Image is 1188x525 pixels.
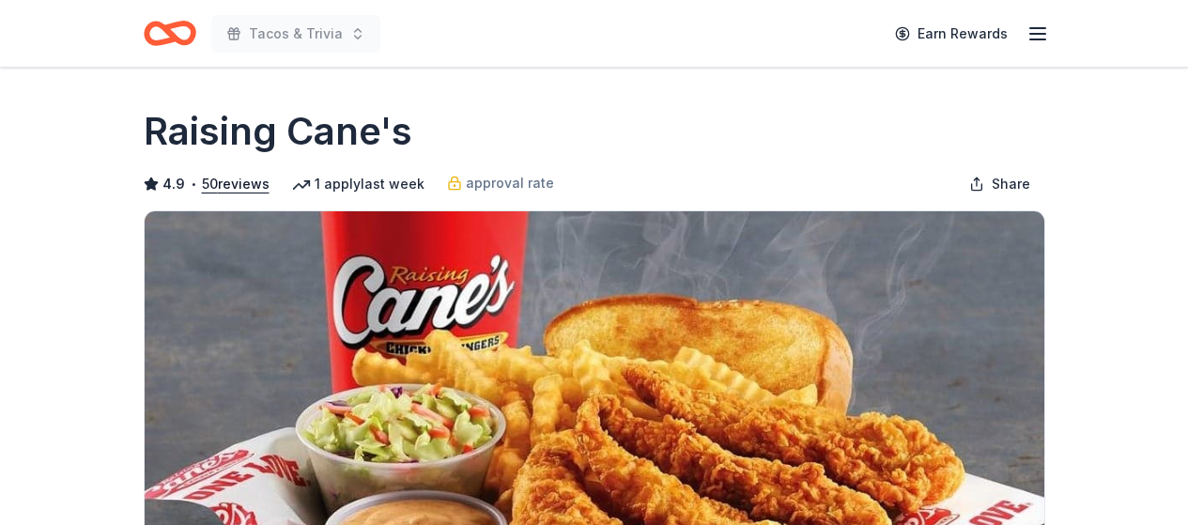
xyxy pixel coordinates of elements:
h1: Raising Cane's [144,105,412,158]
span: approval rate [466,172,554,194]
div: 1 apply last week [292,173,424,195]
button: Share [954,165,1045,203]
a: Earn Rewards [884,17,1019,51]
span: • [190,177,196,192]
button: 50reviews [202,173,270,195]
span: 4.9 [162,173,185,195]
a: Home [144,11,196,55]
span: Tacos & Trivia [249,23,343,45]
a: approval rate [447,172,554,194]
button: Tacos & Trivia [211,15,380,53]
span: Share [992,173,1030,195]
